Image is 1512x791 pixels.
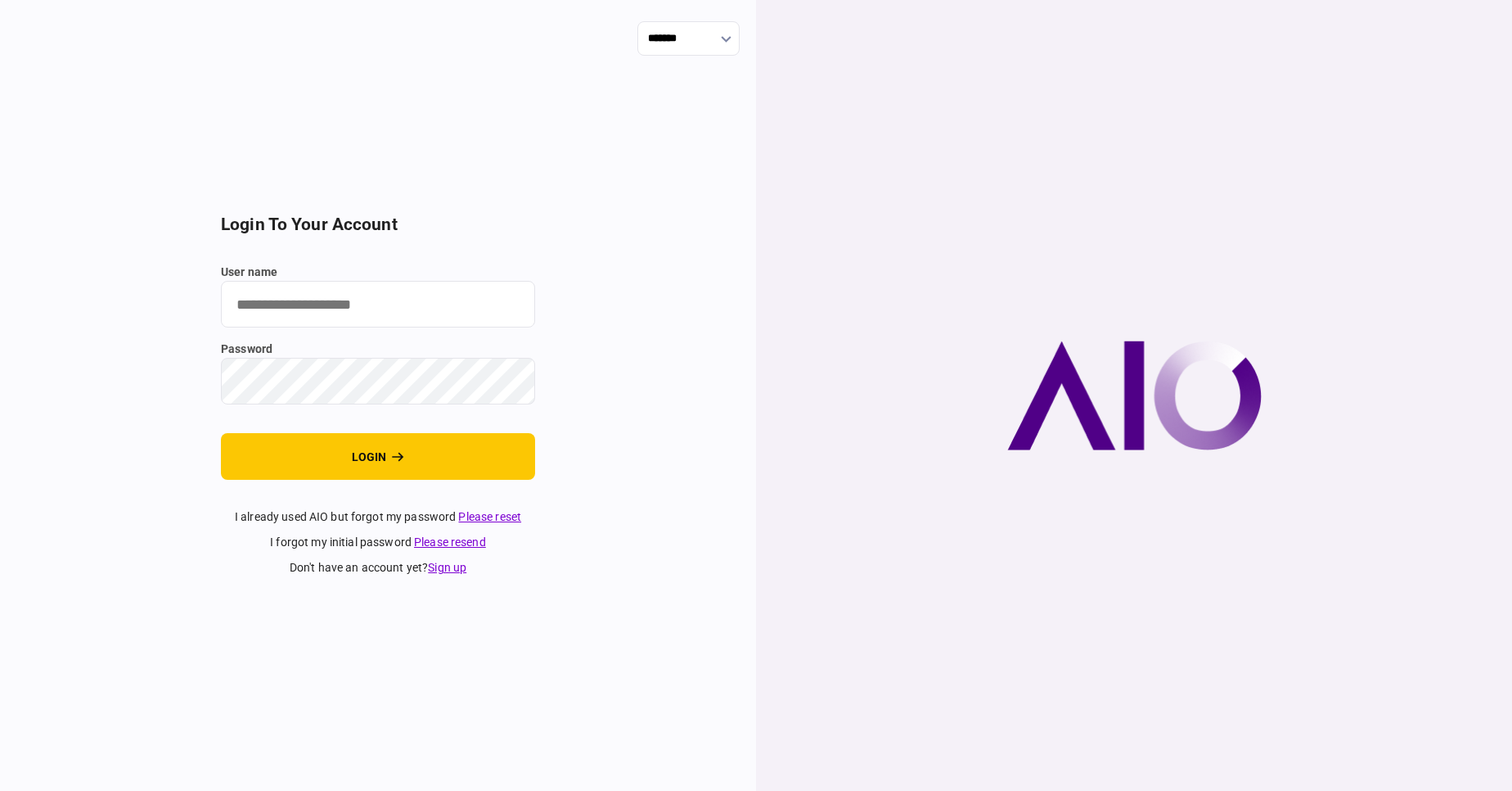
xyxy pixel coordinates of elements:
input: show language options [637,21,740,56]
button: login [221,433,535,480]
div: don't have an account yet ? [221,559,535,576]
a: Sign up [428,561,466,574]
a: Please reset [458,510,521,523]
a: Please resend [414,536,486,549]
input: user name [221,281,535,328]
label: user name [221,264,535,281]
div: I forgot my initial password [221,534,535,551]
div: I already used AIO but forgot my password [221,508,535,526]
h2: login to your account [221,215,535,235]
input: password [221,358,535,405]
label: password [221,341,535,358]
img: AIO company logo [1007,341,1262,450]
